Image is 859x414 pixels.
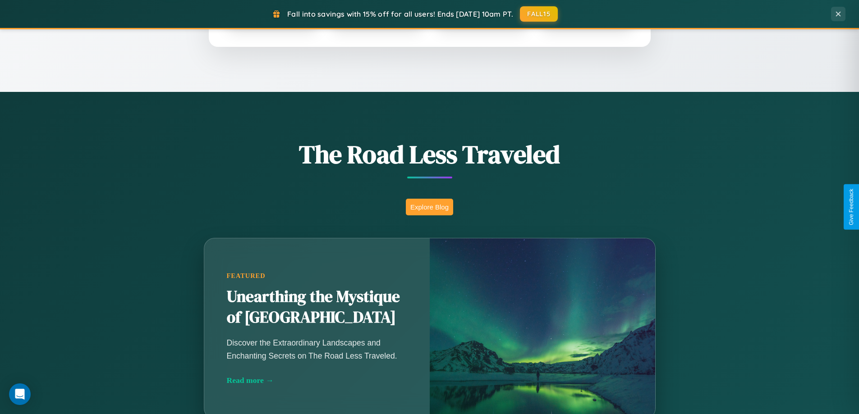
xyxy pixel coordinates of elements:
h1: The Road Less Traveled [159,137,700,172]
button: FALL15 [520,6,558,22]
div: Give Feedback [848,189,854,225]
div: Featured [227,272,407,280]
button: Explore Blog [406,199,453,215]
div: Read more → [227,376,407,385]
p: Discover the Extraordinary Landscapes and Enchanting Secrets on The Road Less Traveled. [227,337,407,362]
span: Fall into savings with 15% off for all users! Ends [DATE] 10am PT. [287,9,513,18]
h2: Unearthing the Mystique of [GEOGRAPHIC_DATA] [227,287,407,328]
div: Open Intercom Messenger [9,383,31,405]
